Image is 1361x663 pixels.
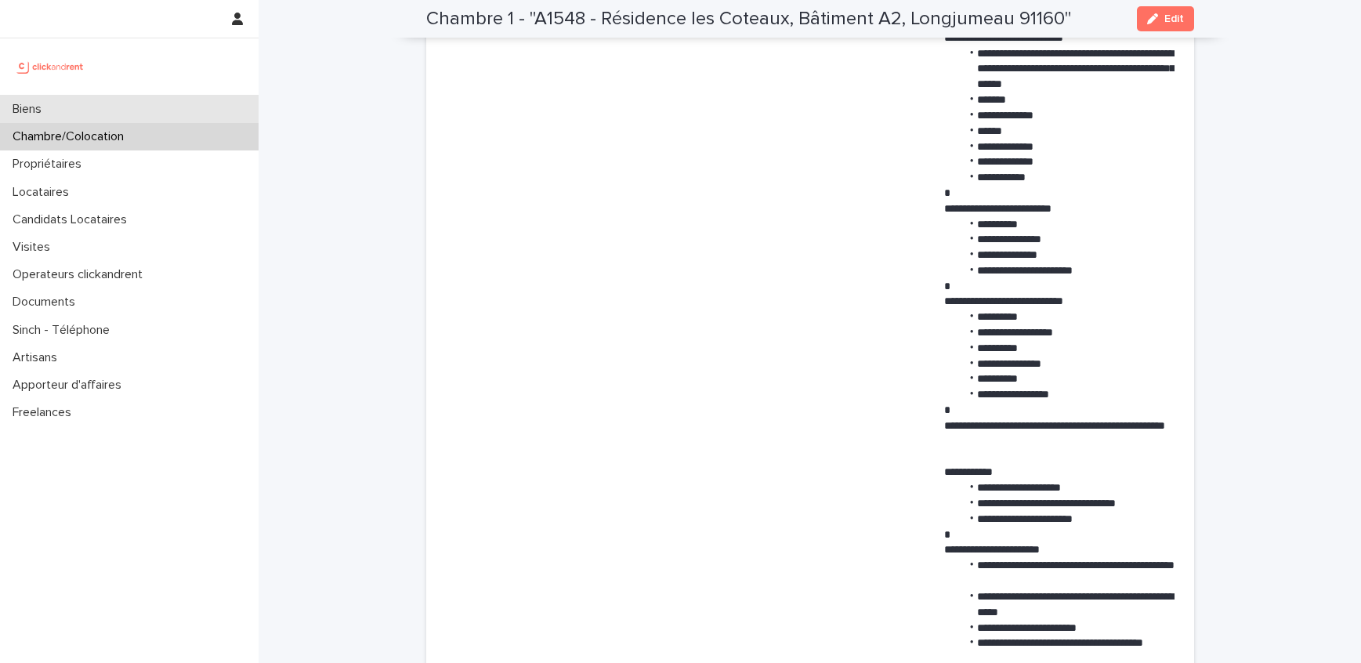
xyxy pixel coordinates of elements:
[6,323,122,338] p: Sinch - Téléphone
[1137,6,1194,31] button: Edit
[6,267,155,282] p: Operateurs clickandrent
[426,8,1071,31] h2: Chambre 1 - "A1548 - Résidence les Coteaux, Bâtiment A2, Longjumeau 91160"
[6,405,84,420] p: Freelances
[6,185,81,200] p: Locataires
[6,157,94,172] p: Propriétaires
[6,212,139,227] p: Candidats Locataires
[13,51,89,82] img: UCB0brd3T0yccxBKYDjQ
[6,240,63,255] p: Visites
[6,295,88,310] p: Documents
[6,378,134,393] p: Apporteur d'affaires
[6,350,70,365] p: Artisans
[6,102,54,117] p: Biens
[6,129,136,144] p: Chambre/Colocation
[1164,13,1184,24] span: Edit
